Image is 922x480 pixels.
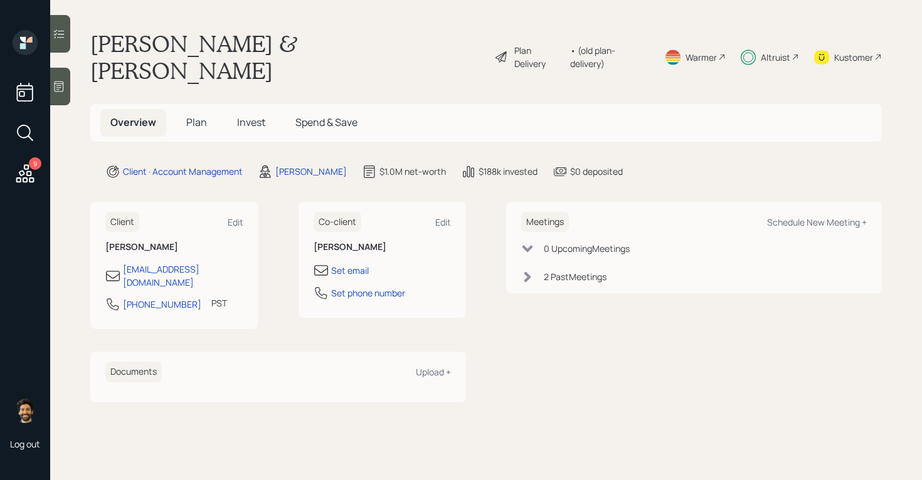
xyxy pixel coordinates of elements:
[275,165,347,178] div: [PERSON_NAME]
[29,157,41,170] div: 9
[331,264,369,277] div: Set email
[105,242,243,253] h6: [PERSON_NAME]
[834,51,873,64] div: Kustomer
[479,165,538,178] div: $188k invested
[435,216,451,228] div: Edit
[331,286,405,300] div: Set phone number
[105,362,162,382] h6: Documents
[186,115,207,129] span: Plan
[521,212,569,232] h6: Meetings
[767,216,867,228] div: Schedule New Meeting +
[123,263,243,289] div: [EMAIL_ADDRESS][DOMAIN_NAME]
[686,51,717,64] div: Warmer
[314,212,361,232] h6: Co-client
[570,44,649,70] div: • (old plan-delivery)
[295,115,358,129] span: Spend & Save
[10,438,40,450] div: Log out
[314,242,452,253] h6: [PERSON_NAME]
[105,212,139,232] h6: Client
[761,51,790,64] div: Altruist
[13,398,38,423] img: eric-schwartz-headshot.png
[90,30,484,84] h1: [PERSON_NAME] & [PERSON_NAME]
[570,165,623,178] div: $0 deposited
[211,296,227,310] div: PST
[110,115,156,129] span: Overview
[416,366,451,378] div: Upload +
[544,242,630,255] div: 0 Upcoming Meeting s
[544,270,607,283] div: 2 Past Meeting s
[123,298,201,311] div: [PHONE_NUMBER]
[123,165,243,178] div: Client · Account Management
[228,216,243,228] div: Edit
[237,115,265,129] span: Invest
[379,165,446,178] div: $1.0M net-worth
[514,44,564,70] div: Plan Delivery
